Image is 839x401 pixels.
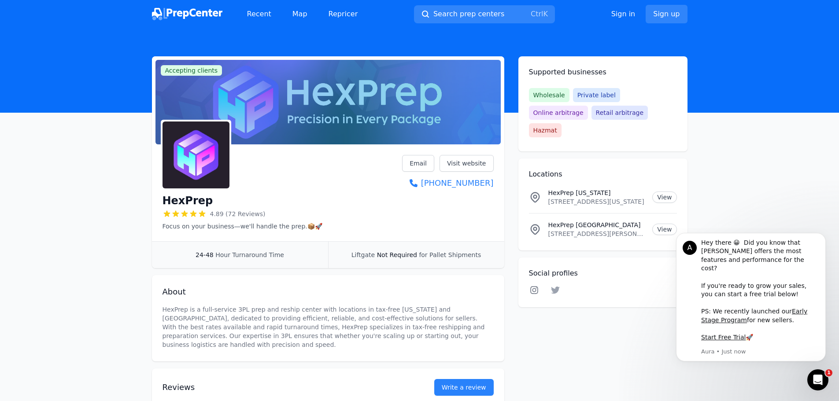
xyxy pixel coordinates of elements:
[573,88,620,102] span: Private label
[285,5,314,23] a: Map
[163,222,322,231] p: Focus on your business—we'll handle the prep.📦🚀
[652,224,676,235] a: View
[663,228,839,377] iframe: Intercom notifications message
[591,106,648,120] span: Retail arbitrage
[414,5,555,23] button: Search prep centersCtrlK
[402,177,493,189] a: [PHONE_NUMBER]
[240,5,278,23] a: Recent
[825,369,832,376] span: 1
[210,210,266,218] span: 4.89 (72 Reviews)
[163,305,494,349] p: HexPrep is a full-service 3PL prep and reship center with locations in tax-free [US_STATE] and [G...
[548,197,646,206] p: [STREET_ADDRESS][US_STATE]
[531,10,543,18] kbd: Ctrl
[419,251,481,258] span: for Pallet Shipments
[161,65,222,76] span: Accepting clients
[529,123,562,137] span: Hazmat
[152,8,222,20] img: PrepCenter
[163,121,229,188] img: HexPrep
[377,251,417,258] span: Not Required
[434,379,494,396] a: Write a review
[529,88,569,102] span: Wholesale
[543,10,548,18] kbd: K
[611,9,636,19] a: Sign in
[529,169,677,180] h2: Locations
[440,155,494,172] a: Visit website
[402,155,434,172] a: Email
[196,251,214,258] span: 24-48
[322,5,365,23] a: Repricer
[652,191,676,203] a: View
[163,381,406,394] h2: Reviews
[548,229,646,238] p: [STREET_ADDRESS][PERSON_NAME][US_STATE]
[529,268,677,279] h2: Social profiles
[548,221,646,229] p: HexPrep [GEOGRAPHIC_DATA]
[433,9,504,19] span: Search prep centers
[163,194,213,208] h1: HexPrep
[807,369,828,390] iframe: Intercom live chat
[529,106,588,120] span: Online arbitrage
[646,5,687,23] a: Sign up
[351,251,375,258] span: Liftgate
[163,286,494,298] h2: About
[529,67,677,77] h2: Supported businesses
[215,251,284,258] span: Hour Turnaround Time
[548,188,646,197] p: HexPrep [US_STATE]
